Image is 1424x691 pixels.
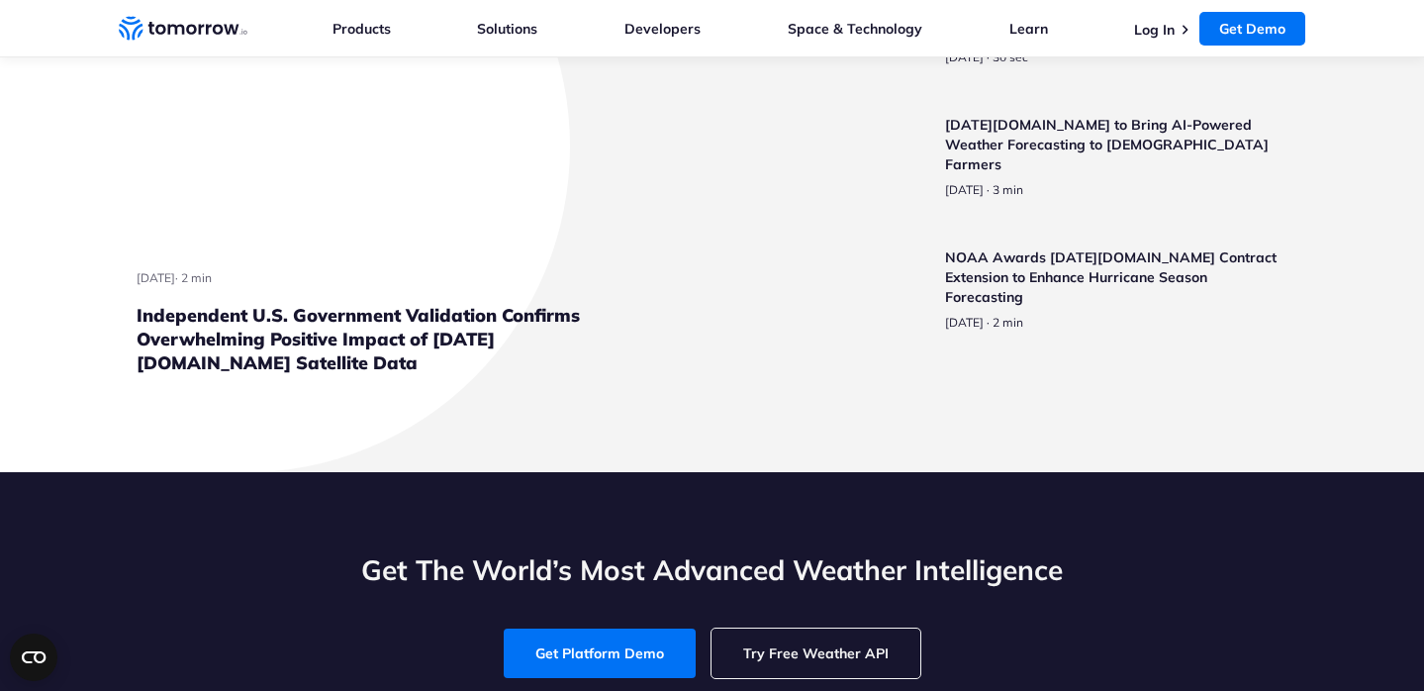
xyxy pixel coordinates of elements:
span: Estimated reading time [181,270,212,285]
span: publish date [137,270,175,285]
span: · [987,182,990,198]
h3: [DATE][DOMAIN_NAME] to Bring AI-Powered Weather Forecasting to [DEMOGRAPHIC_DATA] Farmers [945,115,1288,174]
h2: Get The World’s Most Advanced Weather Intelligence [119,551,1306,589]
a: Products [332,20,391,38]
span: Estimated reading time [993,315,1023,330]
a: Get Demo [1199,12,1305,46]
span: publish date [945,49,984,64]
span: · [175,270,178,285]
button: Open CMP widget [10,634,57,681]
span: publish date [945,315,984,330]
a: Get Platform Demo [504,629,696,678]
a: Learn [1009,20,1048,38]
a: Try Free Weather API [712,629,920,678]
span: Estimated reading time [993,49,1028,64]
a: Home link [119,14,247,44]
span: · [987,315,990,331]
h3: NOAA Awards [DATE][DOMAIN_NAME] Contract Extension to Enhance Hurricane Season Forecasting [945,247,1288,307]
span: · [987,49,990,65]
a: Developers [624,20,701,38]
h3: Independent U.S. Government Validation Confirms Overwhelming Positive Impact of [DATE][DOMAIN_NAM... [137,304,614,375]
span: publish date [945,182,984,197]
a: Read NOAA Awards Tomorrow.io Contract Extension to Enhance Hurricane Season Forecasting [813,247,1288,356]
a: Space & Technology [788,20,922,38]
span: Estimated reading time [993,182,1023,197]
a: Log In [1134,21,1175,39]
a: Solutions [477,20,537,38]
a: Read Tomorrow.io to Bring AI-Powered Weather Forecasting to Filipino Farmers [813,115,1288,224]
